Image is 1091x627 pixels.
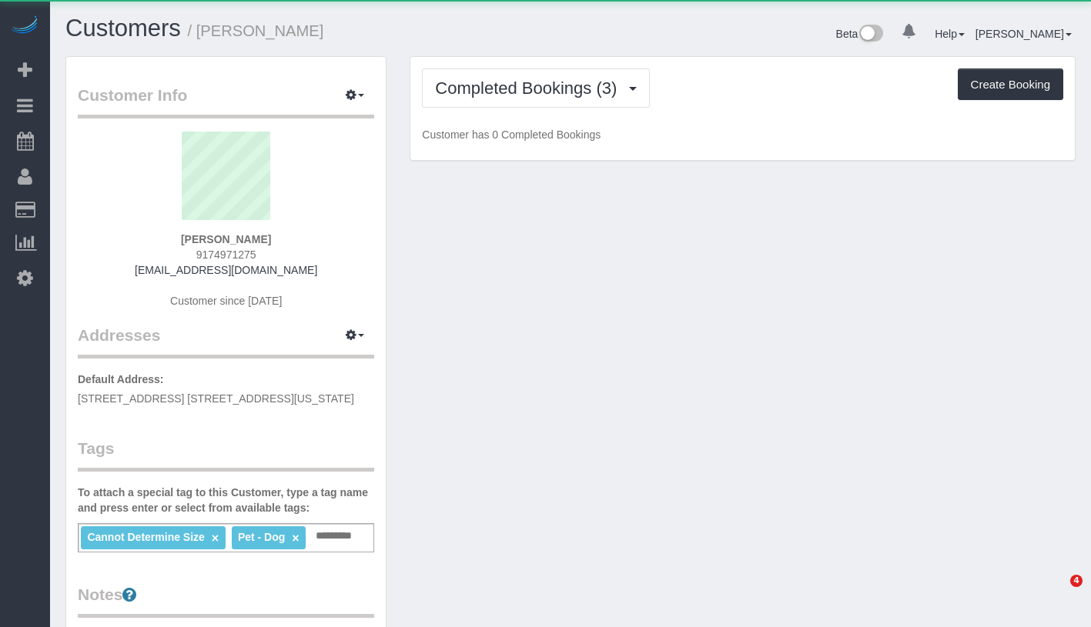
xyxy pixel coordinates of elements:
[212,532,219,545] a: ×
[976,28,1072,40] a: [PERSON_NAME]
[435,78,624,98] span: Completed Bookings (3)
[78,372,164,387] label: Default Address:
[238,531,285,543] span: Pet - Dog
[836,28,884,40] a: Beta
[170,295,282,307] span: Customer since [DATE]
[858,25,883,45] img: New interface
[935,28,965,40] a: Help
[292,532,299,545] a: ×
[9,15,40,37] img: Automaid Logo
[87,531,204,543] span: Cannot Determine Size
[188,22,324,39] small: / [PERSON_NAME]
[78,392,354,405] span: [STREET_ADDRESS] [STREET_ADDRESS][US_STATE]
[78,583,374,618] legend: Notes
[1070,575,1083,587] span: 4
[196,248,256,261] span: 9174971275
[78,84,374,118] legend: Customer Info
[958,68,1063,101] button: Create Booking
[135,264,317,276] a: [EMAIL_ADDRESS][DOMAIN_NAME]
[422,68,650,108] button: Completed Bookings (3)
[65,15,181,42] a: Customers
[78,485,374,515] label: To attach a special tag to this Customer, type a tag name and press enter or select from availabl...
[181,233,271,245] strong: [PERSON_NAME]
[422,127,1063,142] p: Customer has 0 Completed Bookings
[78,437,374,472] legend: Tags
[1039,575,1076,612] iframe: Intercom live chat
